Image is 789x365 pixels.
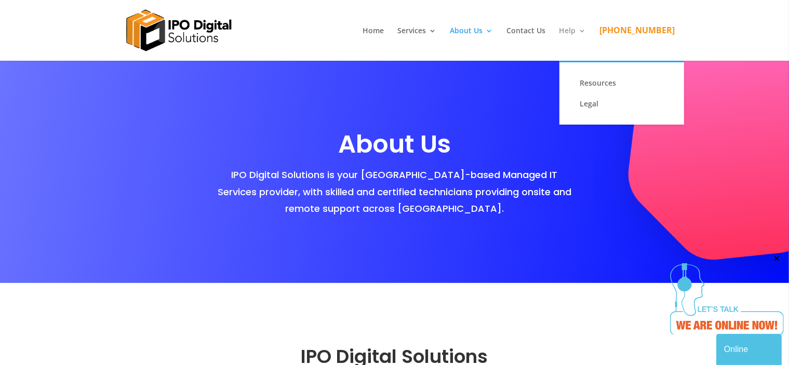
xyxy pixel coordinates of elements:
[363,27,384,61] a: Home
[559,27,586,61] a: Help
[570,73,674,93] a: Resources
[670,254,784,334] iframe: chat widget
[218,168,571,215] span: IPO Digital Solutions is your [GEOGRAPHIC_DATA]-based Managed IT Services provider, with skilled ...
[716,332,784,365] iframe: chat widget
[213,127,577,167] h1: About Us
[570,93,674,114] a: Legal
[450,27,493,61] a: About Us
[398,27,437,61] a: Services
[600,26,675,60] a: [PHONE_NUMBER]
[507,27,546,61] a: Contact Us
